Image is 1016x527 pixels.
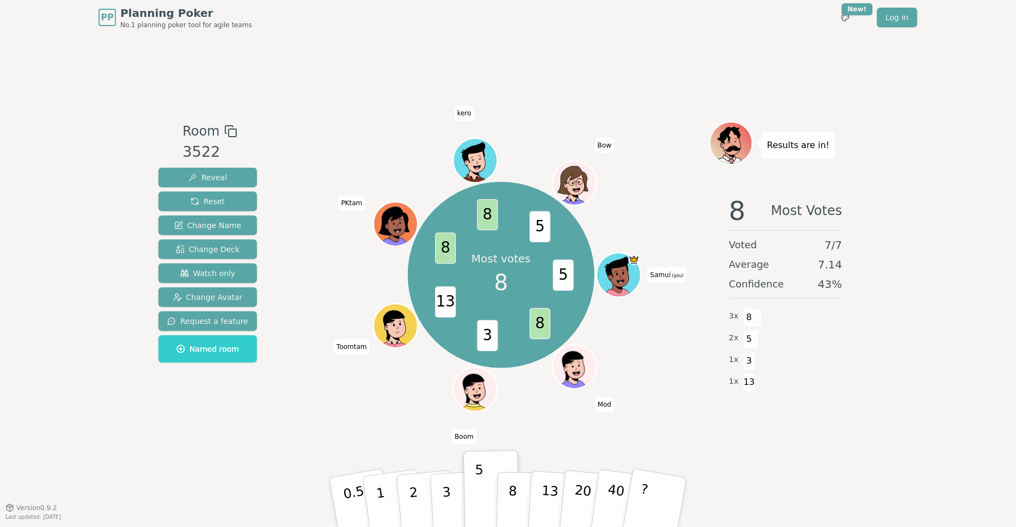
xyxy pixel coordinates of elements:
span: Change Avatar [173,292,243,303]
button: Change Avatar [158,287,257,307]
span: 3 x [729,310,739,322]
span: 8 [529,308,550,339]
button: Click to change your avatar [598,254,639,296]
span: Last updated: [DATE] [5,514,61,520]
span: 7.14 [818,257,842,272]
span: Change Deck [176,244,240,255]
button: Change Name [158,216,257,235]
span: Named room [176,344,239,354]
span: Confidence [729,277,784,292]
span: Watch only [180,268,236,279]
button: Change Deck [158,240,257,259]
button: Named room [158,335,257,363]
button: Reset [158,192,257,211]
span: Click to change your name [334,339,369,354]
span: 1 x [729,376,739,388]
a: Log in [877,8,917,27]
span: Click to change your name [339,195,365,211]
span: 13 [435,286,456,317]
span: 8 [494,266,508,299]
div: 3522 [182,141,237,163]
span: 13 [743,373,756,392]
span: 3 [743,352,756,370]
span: 3 [477,320,498,351]
span: Reveal [188,172,227,183]
button: New! [836,8,855,27]
span: Reset [191,196,225,207]
span: 5 [743,330,756,348]
span: 8 [743,308,756,327]
span: Samui is the host [628,254,639,265]
span: 2 x [729,332,739,344]
span: Change Name [174,220,241,231]
span: Room [182,121,219,141]
button: Version0.9.2 [5,504,57,512]
span: No.1 planning poker tool for agile teams [120,21,252,29]
span: 1 x [729,354,739,366]
span: Click to change your name [452,429,476,444]
span: Planning Poker [120,5,252,21]
span: (you) [671,273,684,278]
span: 8 [477,199,498,230]
span: Voted [729,237,757,253]
button: Request a feature [158,311,257,331]
span: Click to change your name [455,106,474,121]
span: 5 [553,259,573,290]
span: Click to change your name [595,138,614,153]
button: Watch only [158,263,257,283]
span: 8 [435,232,456,263]
span: Most Votes [771,198,842,224]
span: Request a feature [167,316,248,327]
p: 5 [475,462,485,521]
span: Average [729,257,769,272]
p: Most votes [472,251,531,266]
a: PPPlanning PokerNo.1 planning poker tool for agile teams [99,5,252,29]
span: Click to change your name [595,397,614,412]
span: PP [101,11,113,24]
button: Reveal [158,168,257,187]
span: 43 % [818,277,842,292]
div: New! [842,3,873,15]
span: 8 [729,198,746,224]
span: 7 / 7 [825,237,842,253]
span: Click to change your name [648,267,687,283]
span: Version 0.9.2 [16,504,57,512]
span: 5 [529,211,550,242]
p: Results are in! [767,138,830,153]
